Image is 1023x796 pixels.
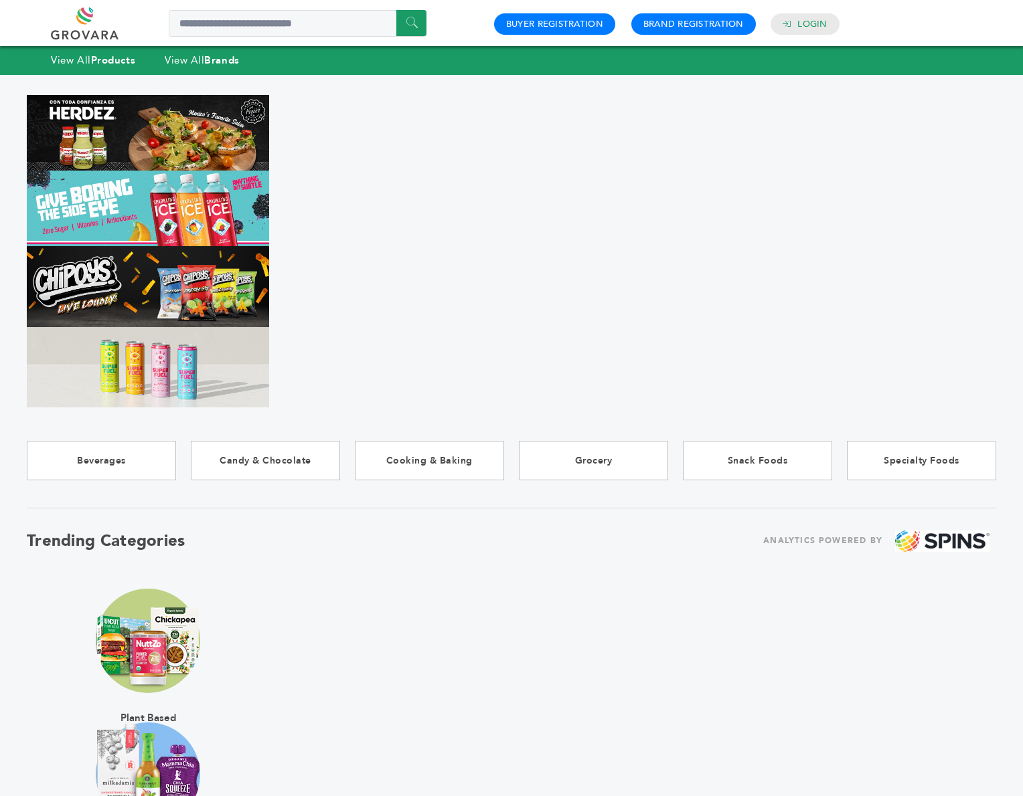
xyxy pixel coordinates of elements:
a: View AllProducts [51,54,135,67]
strong: Products [91,54,135,67]
a: Snack Foods [683,441,832,480]
a: Brand Registration [643,18,744,30]
a: Candy & Chocolate [191,441,340,480]
a: Cooking & Baking [355,441,504,480]
img: Marketplace Top Banner 3 [27,246,269,327]
a: Login [797,18,827,30]
strong: Brands [204,54,239,67]
img: Marketplace Top Banner 2 [27,171,269,246]
a: Beverages [27,441,176,480]
div: Plant Based [96,693,200,722]
a: Specialty Foods [847,441,996,480]
a: Grocery [519,441,668,480]
img: Marketplace Top Banner 1 [27,95,269,171]
a: View AllBrands [165,54,240,67]
img: spins.png [895,530,990,553]
span: ANALYTICS POWERED BY [763,532,882,549]
h2: Trending Categories [27,530,185,552]
img: Marketplace Top Banner 4 [27,327,269,408]
a: Buyer Registration [506,18,603,30]
input: Search a product or brand... [169,10,426,37]
img: claim_plant_based Trending Image [96,589,200,693]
